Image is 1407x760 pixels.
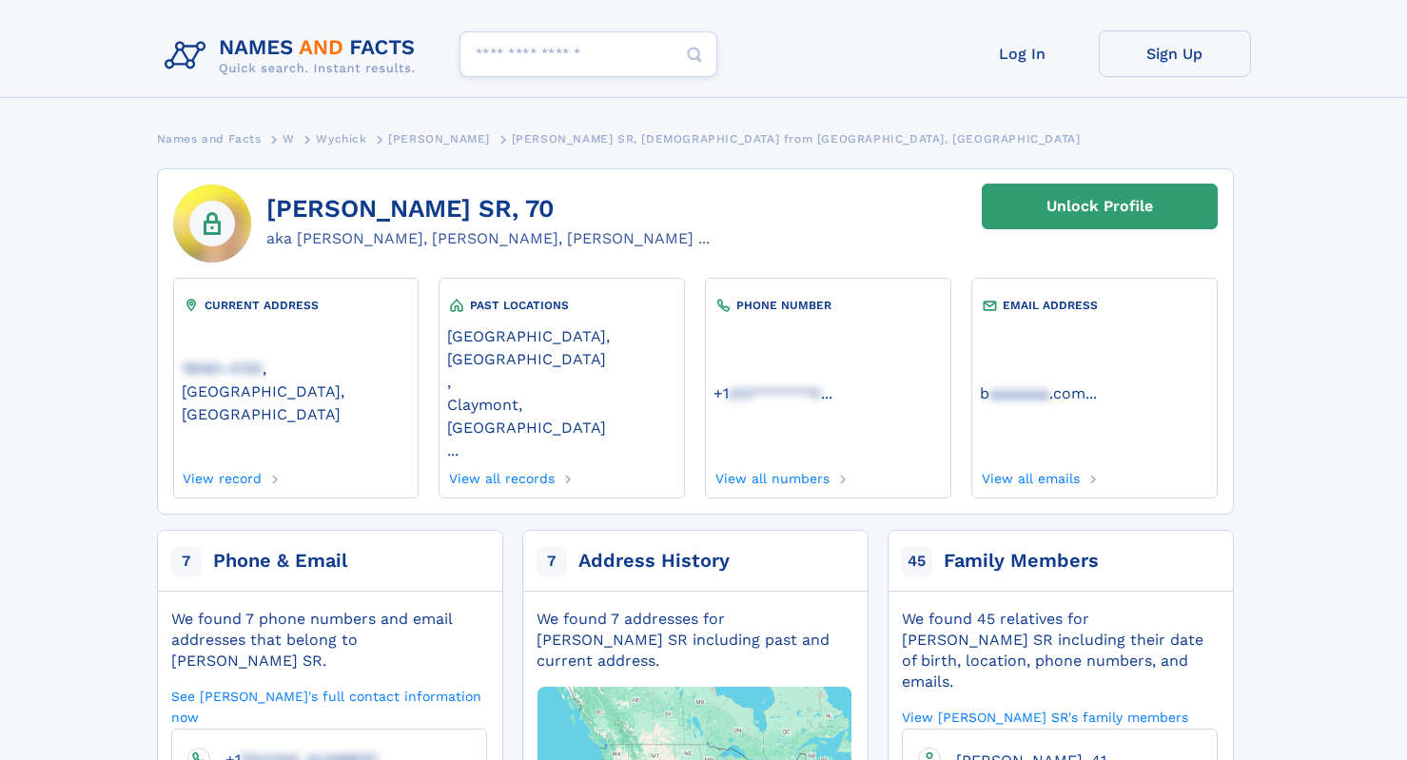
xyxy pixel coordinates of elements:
a: View all numbers [713,465,830,486]
div: CURRENT ADDRESS [182,296,410,315]
a: Sign Up [1099,30,1251,77]
input: search input [459,31,717,77]
div: Address History [578,548,730,575]
span: 7 [171,546,202,576]
div: Phone & Email [213,548,347,575]
span: W [283,132,295,146]
div: PAST LOCATIONS [447,296,675,315]
a: Claymont, [GEOGRAPHIC_DATA] [447,394,675,437]
button: Search Button [672,31,717,78]
span: 7 [537,546,567,576]
a: [PERSON_NAME] [388,127,490,150]
a: View record [182,465,263,486]
a: View [PERSON_NAME] SR's family members [902,708,1188,726]
h1: [PERSON_NAME] SR, 70 [266,195,710,224]
a: Names and Facts [157,127,262,150]
img: Logo Names and Facts [157,30,431,82]
span: 45 [902,546,932,576]
span: 19061-4120 [182,360,263,378]
a: ... [447,441,675,459]
a: See [PERSON_NAME]'s full contact information now [171,687,487,726]
a: W [283,127,295,150]
a: ... [980,384,1208,402]
div: Family Members [944,548,1099,575]
div: We found 45 relatives for [PERSON_NAME] SR including their date of birth, location, phone numbers... [902,609,1218,692]
div: PHONE NUMBER [713,296,942,315]
a: View all emails [980,465,1080,486]
div: We found 7 phone numbers and email addresses that belong to [PERSON_NAME] SR. [171,609,487,672]
div: , [447,315,675,465]
div: We found 7 addresses for [PERSON_NAME] SR including past and current address. [537,609,852,672]
a: ... [713,384,942,402]
span: [PERSON_NAME] SR, [DEMOGRAPHIC_DATA] from [GEOGRAPHIC_DATA], [GEOGRAPHIC_DATA] [512,132,1081,146]
a: Unlock Profile [982,184,1218,229]
a: [GEOGRAPHIC_DATA], [GEOGRAPHIC_DATA] [447,325,675,368]
div: EMAIL ADDRESS [980,296,1208,315]
a: 19061-4120, [GEOGRAPHIC_DATA], [GEOGRAPHIC_DATA] [182,358,410,423]
span: aaaaaaa [989,384,1049,402]
span: [PERSON_NAME] [388,132,490,146]
a: View all records [447,465,555,486]
a: Wychick [316,127,366,150]
div: aka [PERSON_NAME], [PERSON_NAME], [PERSON_NAME] ... [266,227,710,250]
div: Unlock Profile [1046,185,1153,228]
a: Log In [947,30,1099,77]
span: Wychick [316,132,366,146]
a: baaaaaaa.com [980,382,1085,402]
